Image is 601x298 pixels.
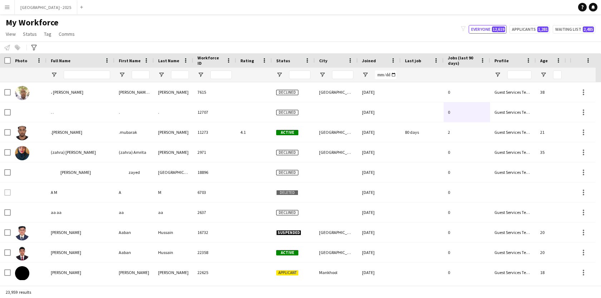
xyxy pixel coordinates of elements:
span: A M [51,190,57,195]
span: Status [23,31,37,37]
button: Open Filter Menu [362,72,368,78]
div: Aaban [114,243,154,262]
div: (zahra) Amrita [114,142,154,162]
div: [DATE] [358,202,401,222]
div: [PERSON_NAME] [154,122,193,142]
a: View [3,29,19,39]
div: [DATE] [358,102,401,122]
div: 16732 [193,223,236,242]
input: Joined Filter Input [375,70,396,79]
div: Hussain [154,243,193,262]
input: Full Name Filter Input [64,70,110,79]
div: 0 [444,182,490,202]
span: Comms [59,31,75,37]
div: Aaban [114,223,154,242]
div: 0 [444,162,490,182]
input: Age Filter Input [553,70,562,79]
button: Open Filter Menu [197,72,204,78]
div: 80 days [401,122,444,142]
div: [PERSON_NAME] [154,263,193,282]
div: [DATE] [358,182,401,202]
span: Deleted [276,190,298,195]
div: [PERSON_NAME] [154,82,193,102]
button: Open Filter Menu [119,72,125,78]
div: [GEOGRAPHIC_DATA] [154,162,193,182]
div: 0 [444,102,490,122]
div: Guest Services Team [490,82,536,102]
button: Open Filter Menu [158,72,165,78]
span: ، [PERSON_NAME] [51,89,83,95]
div: 0 [444,263,490,282]
span: First Name [119,58,141,63]
div: [PERSON_NAME] [114,263,154,282]
div: [PERSON_NAME] [154,142,193,162]
button: Open Filter Menu [494,72,501,78]
input: City Filter Input [332,70,353,79]
div: 20 [536,223,566,242]
div: Hussain [154,223,193,242]
input: Status Filter Input [289,70,311,79]
a: Tag [41,29,54,39]
button: Open Filter Menu [319,72,326,78]
span: My Workforce [6,17,58,28]
a: Comms [56,29,78,39]
button: Applicants1,281 [509,25,550,34]
div: 4.1 [236,122,272,142]
div: [DATE] [358,82,401,102]
input: Last Name Filter Input [171,70,189,79]
div: 35 [536,142,566,162]
input: Row Selection is disabled for this row (unchecked) [4,189,11,196]
span: Status [276,58,290,63]
div: 0 [444,243,490,262]
app-action-btn: Advanced filters [30,43,38,52]
div: aa [114,202,154,222]
div: . [154,102,193,122]
div: Guest Services Team [490,102,536,122]
span: [PERSON_NAME] [51,270,81,275]
div: . [114,102,154,122]
span: Declined [276,210,298,215]
span: Profile [494,58,509,63]
div: 2637 [193,202,236,222]
button: Open Filter Menu [51,72,57,78]
span: Suspended [276,230,301,235]
div: Guest Services Team [490,142,536,162]
div: 20 [536,243,566,262]
div: Guest Services Team [490,162,536,182]
span: Last job [405,58,421,63]
div: 0 [444,142,490,162]
span: Jobs (last 90 days) [448,55,477,66]
div: 12707 [193,102,236,122]
div: Mankhool [315,263,358,282]
span: .[PERSON_NAME] [51,130,82,135]
div: aa [154,202,193,222]
img: (zahra) Amrita Budhrani [15,146,29,160]
div: [GEOGRAPHIC_DATA] [315,142,358,162]
span: Active [276,250,298,255]
div: [GEOGRAPHIC_DATA] [315,243,358,262]
div: 2 [444,122,490,142]
span: Declined [276,170,298,175]
span: 12,619 [492,26,505,32]
div: 38 [536,82,566,102]
input: Profile Filter Input [507,70,532,79]
span: Active [276,130,298,135]
div: 2971 [193,142,236,162]
div: 6703 [193,182,236,202]
div: 22358 [193,243,236,262]
div: 0 [444,82,490,102]
div: Guest Services Team [490,202,536,222]
span: Declined [276,110,298,115]
input: First Name Filter Input [132,70,150,79]
div: 22625 [193,263,236,282]
span: Workforce ID [197,55,223,66]
span: City [319,58,327,63]
img: .mubarak Ali [15,126,29,140]
span: (zahra) [PERSON_NAME] [51,150,96,155]
div: [DATE] [358,142,401,162]
div: [PERSON_NAME][DEMOGRAPHIC_DATA] [114,82,154,102]
div: .mubarak [114,122,154,142]
div: A [114,182,154,202]
span: [PERSON_NAME] [51,250,81,255]
div: Guest Services Team [490,223,536,242]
